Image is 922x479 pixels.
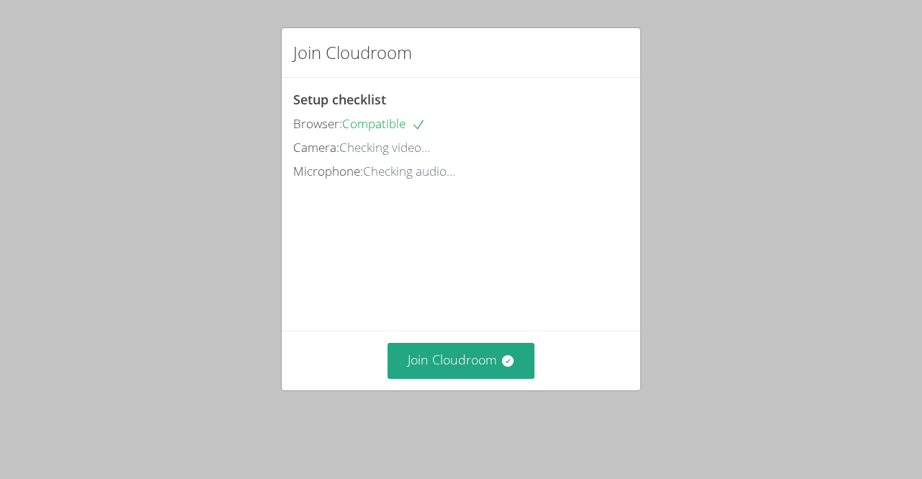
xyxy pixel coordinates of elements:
[388,343,535,378] button: Join Cloudroom
[293,115,342,132] span: Browser:
[339,139,430,156] span: Checking video...
[293,139,339,156] span: Camera:
[293,40,412,66] h2: Join Cloudroom
[293,91,386,108] span: Setup checklist
[342,115,426,132] span: Compatible
[363,163,455,179] span: Checking audio...
[293,163,363,179] span: Microphone:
